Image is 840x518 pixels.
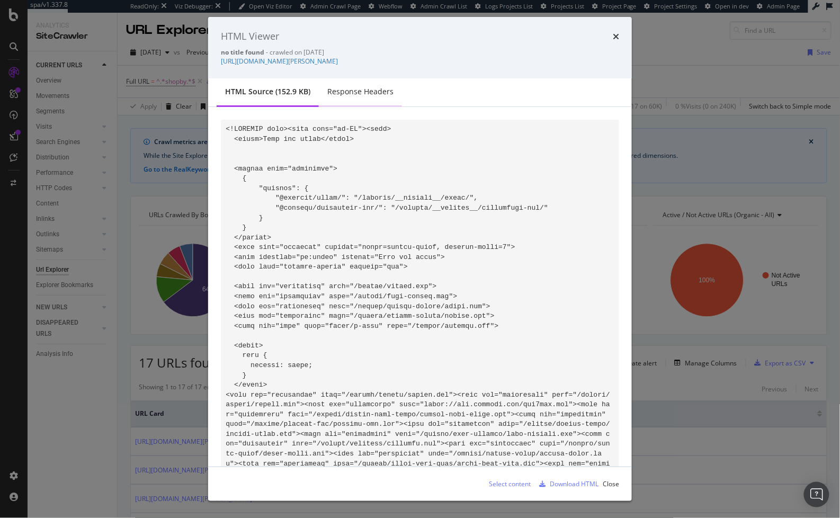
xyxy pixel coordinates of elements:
div: HTML source (152.9 KB) [225,86,310,97]
div: - crawled on [DATE] [221,48,619,57]
div: modal [208,17,632,501]
div: Open Intercom Messenger [804,482,829,507]
div: Close [603,479,619,488]
div: times [613,30,619,43]
a: [URL][DOMAIN_NAME][PERSON_NAME] [221,57,338,66]
div: Response Headers [327,86,394,97]
button: Close [603,476,619,493]
div: Download HTML [550,479,598,488]
div: HTML Viewer [221,30,279,43]
button: Select content [480,476,531,493]
strong: no title found [221,48,264,57]
button: Download HTML [535,476,598,493]
div: Select content [489,479,531,488]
